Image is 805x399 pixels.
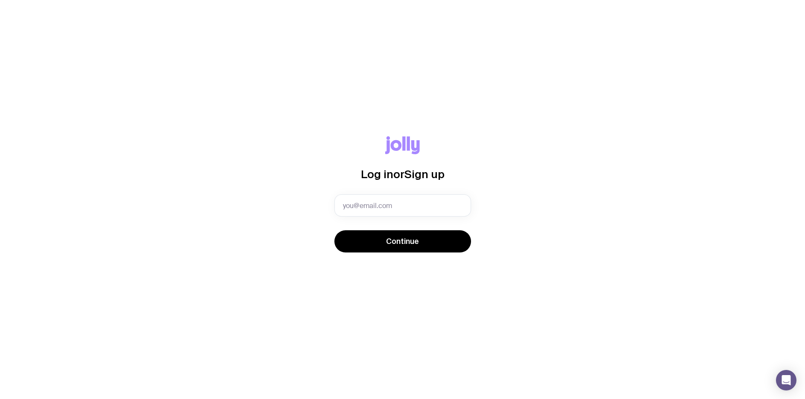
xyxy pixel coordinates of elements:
span: Continue [386,236,419,246]
input: you@email.com [334,194,471,217]
span: or [393,168,404,180]
span: Sign up [404,168,445,180]
div: Open Intercom Messenger [776,370,796,390]
span: Log in [361,168,393,180]
button: Continue [334,230,471,252]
